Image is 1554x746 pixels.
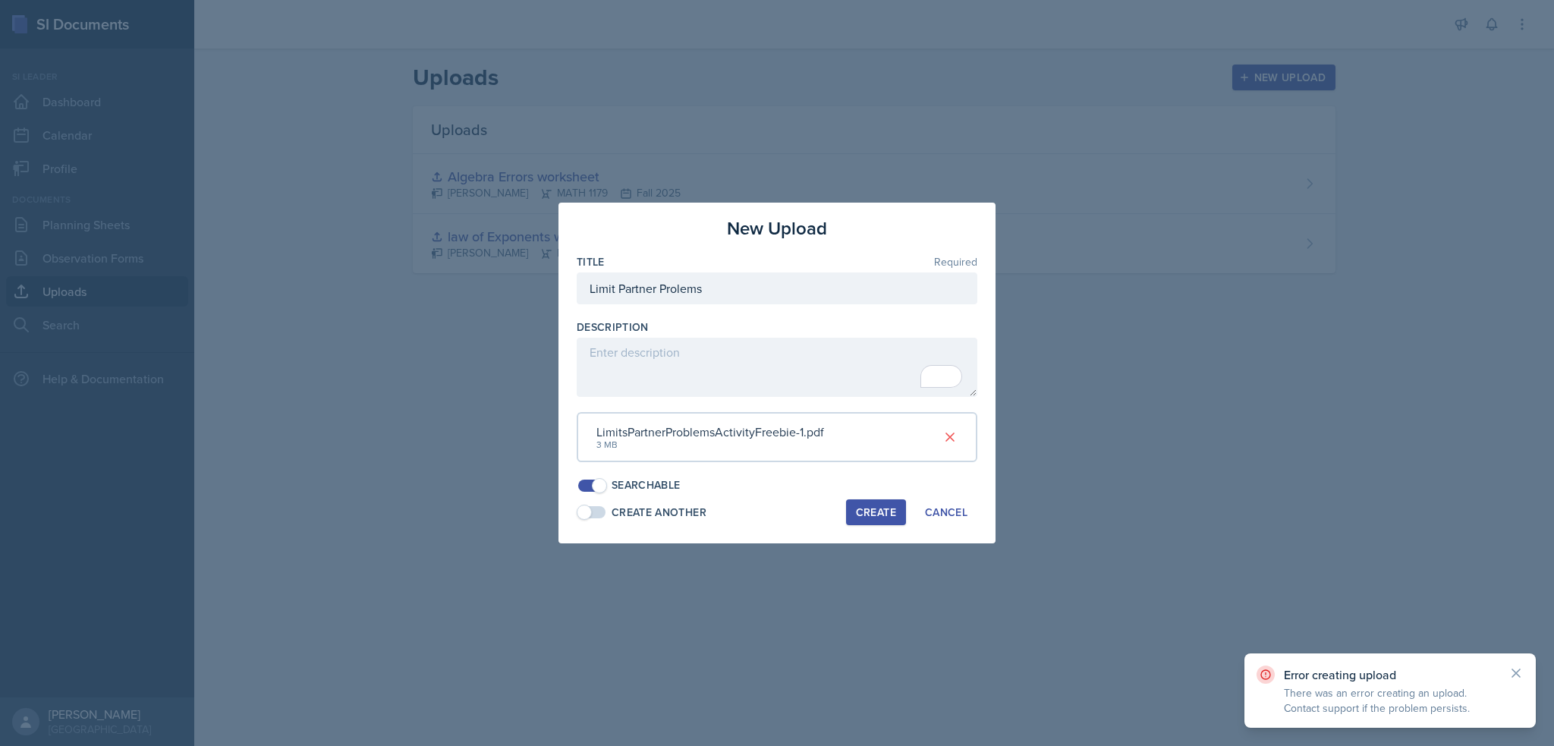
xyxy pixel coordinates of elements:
button: Create [846,499,906,525]
label: Description [577,319,649,335]
div: Searchable [612,477,681,493]
div: LimitsPartnerProblemsActivityFreebie-1.pdf [596,423,824,441]
div: 3 MB [596,438,824,452]
input: Enter title [577,272,977,304]
div: Create Another [612,505,706,521]
span: Required [934,257,977,267]
div: Cancel [925,506,967,518]
button: Cancel [915,499,977,525]
label: Title [577,254,605,269]
h3: New Upload [727,215,827,242]
textarea: To enrich screen reader interactions, please activate Accessibility in Grammarly extension settings [577,338,977,397]
p: Error creating upload [1284,667,1496,682]
p: There was an error creating an upload. Contact support if the problem persists. [1284,685,1496,716]
div: Create [856,506,896,518]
